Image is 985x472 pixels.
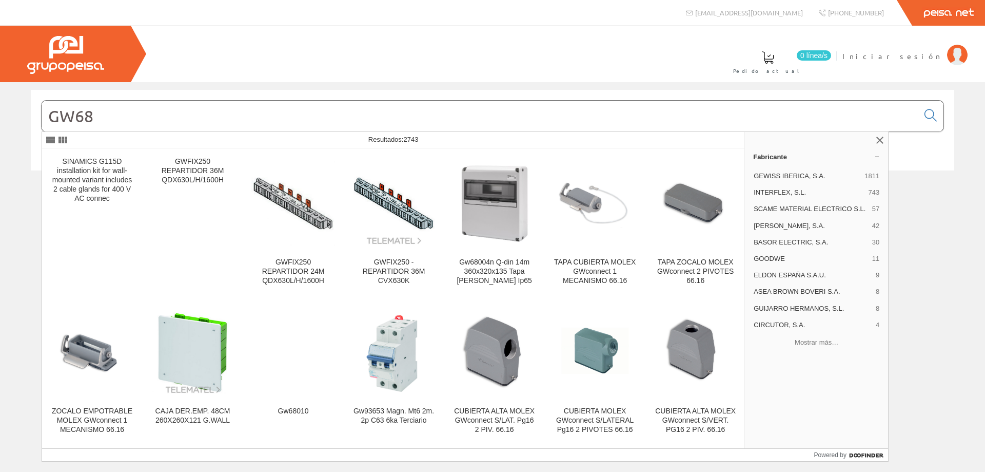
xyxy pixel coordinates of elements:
div: ZOCALO EMPOTRABLE MOLEX GWconnect 1 MECANISMO 66.16 [50,407,134,435]
div: CUBIERTA ALTA MOLEX GWconnect S/VERT. PG16 2 PIV. 66.16 [654,407,737,435]
div: CUBIERTA MOLEX GWconnect S/LATERAL Pg16 2 PIVOTES 66.16 [553,407,637,435]
img: CAJA DER.EMP. 48CM 260X260X121 G.WALL [151,311,234,394]
img: CUBIERTA ALTA MOLEX GWconnect S/LAT. Pg16 2 PIV. 66.16 [452,307,536,398]
a: GWFIX250 - REPARTIDOR 36M CVX630K GWFIX250 - REPARTIDOR 36M CVX630K [344,149,444,297]
div: © Grupo Peisa [31,183,954,192]
span: Pedido actual [733,66,803,76]
span: GUIJARRO HERMANOS, S.L. [754,304,872,313]
button: Mostrar más… [749,334,884,351]
span: 743 [868,188,879,197]
span: CIRCUTOR, S.A. [754,320,872,330]
img: Gw68004n Q-din 14m 360x320x135 Tapa Lisa Ip65 [452,161,536,245]
span: Iniciar sesión [842,51,942,61]
span: 8 [876,304,879,313]
div: Gw93653 Magn. Mt6 2m. 2p C63 6ka Terciario [352,407,436,425]
span: 42 [872,221,879,231]
img: Gw93653 Magn. Mt6 2m. 2p C63 6ka Terciario [352,311,436,394]
a: Powered by [814,449,889,461]
div: Gw68004n Q-din 14m 360x320x135 Tapa [PERSON_NAME] Ip65 [452,258,536,286]
a: TAPA ZOCALO MOLEX GWconnect 2 PIVOTES 66.16 TAPA ZOCALO MOLEX GWconnect 2 PIVOTES 66.16 [645,149,745,297]
span: 8 [876,287,879,296]
span: INTERFLEX, S.L. [754,188,864,197]
span: ASEA BROWN BOVERI S.A. [754,287,872,296]
a: GWFIX250 REPARTIDOR 36M QDX630L/H/1600H [143,149,243,297]
a: GWFIX250 REPARTIDOR 24M QDX630L/H/1600H GWFIX250 REPARTIDOR 24M QDX630L/H/1600H [243,149,343,297]
div: TAPA ZOCALO MOLEX GWconnect 2 PIVOTES 66.16 [654,258,737,286]
div: CAJA DER.EMP. 48CM 260X260X121 G.WALL [151,407,234,425]
img: Grupo Peisa [27,36,104,74]
a: TAPA CUBIERTA MOLEX GWconnect 1 MECANISMO 66.16 TAPA CUBIERTA MOLEX GWconnect 1 MECANISMO 66.16 [545,149,645,297]
span: SCAME MATERIAL ELECTRICO S.L. [754,204,868,214]
a: Fabricante [745,148,888,165]
img: CUBIERTA MOLEX GWconnect S/LATERAL Pg16 2 PIVOTES 66.16 [553,311,637,394]
span: GOODWE [754,254,868,263]
img: CUBIERTA ALTA MOLEX GWconnect S/VERT. PG16 2 PIV. 66.16 [654,310,737,395]
div: TAPA CUBIERTA MOLEX GWconnect 1 MECANISMO 66.16 [553,258,637,286]
a: Gw93653 Magn. Mt6 2m. 2p C63 6ka Terciario Gw93653 Magn. Mt6 2m. 2p C63 6ka Terciario [344,298,444,446]
a: SINAMICS G115D installation kit for wall-mounted variant includes 2 cable glands for 400 V AC connec [42,149,142,297]
span: ELDON ESPAÑA S.A.U. [754,271,872,280]
span: Powered by [814,450,846,460]
img: GWFIX250 - REPARTIDOR 36M CVX630K [352,161,436,245]
span: GEWISS IBERICA, S.A. [754,172,860,181]
div: SINAMICS G115D installation kit for wall-mounted variant includes 2 cable glands for 400 V AC connec [50,157,134,203]
a: CAJA DER.EMP. 48CM 260X260X121 G.WALL CAJA DER.EMP. 48CM 260X260X121 G.WALL [143,298,243,446]
img: GWFIX250 REPARTIDOR 24M QDX630L/H/1600H [251,161,335,245]
a: CUBIERTA ALTA MOLEX GWconnect S/LAT. Pg16 2 PIV. 66.16 CUBIERTA ALTA MOLEX GWconnect S/LAT. Pg16 ... [444,298,544,446]
a: Gw68010 Gw68010 [243,298,343,446]
span: Resultados: [368,136,419,143]
span: BASOR ELECTRIC, S.A. [754,238,868,247]
a: CUBIERTA ALTA MOLEX GWconnect S/VERT. PG16 2 PIV. 66.16 CUBIERTA ALTA MOLEX GWconnect S/VERT. PG1... [645,298,745,446]
a: Iniciar sesión [842,43,968,52]
span: 1811 [864,172,879,181]
span: 57 [872,204,879,214]
img: TAPA ZOCALO MOLEX GWconnect 2 PIVOTES 66.16 [654,176,737,231]
img: ZOCALO EMPOTRABLE MOLEX GWconnect 1 MECANISMO 66.16 [50,321,134,384]
span: [PHONE_NUMBER] [828,8,884,17]
span: 9 [876,271,879,280]
span: 0 línea/s [797,50,831,61]
a: ZOCALO EMPOTRABLE MOLEX GWconnect 1 MECANISMO 66.16 ZOCALO EMPOTRABLE MOLEX GWconnect 1 MECANISMO... [42,298,142,446]
span: 11 [872,254,879,263]
div: GWFIX250 - REPARTIDOR 36M CVX630K [352,258,436,286]
span: 30 [872,238,879,247]
span: 2743 [403,136,418,143]
a: CUBIERTA MOLEX GWconnect S/LATERAL Pg16 2 PIVOTES 66.16 CUBIERTA MOLEX GWconnect S/LATERAL Pg16 2... [545,298,645,446]
span: [PERSON_NAME], S.A. [754,221,868,231]
a: Gw68004n Q-din 14m 360x320x135 Tapa Lisa Ip65 Gw68004n Q-din 14m 360x320x135 Tapa [PERSON_NAME] Ip65 [444,149,544,297]
span: [EMAIL_ADDRESS][DOMAIN_NAME] [695,8,803,17]
div: GWFIX250 REPARTIDOR 36M QDX630L/H/1600H [151,157,234,185]
div: CUBIERTA ALTA MOLEX GWconnect S/LAT. Pg16 2 PIV. 66.16 [452,407,536,435]
input: Buscar... [42,101,918,131]
div: Gw68010 [251,407,335,416]
img: TAPA CUBIERTA MOLEX GWconnect 1 MECANISMO 66.16 [553,179,637,229]
span: 4 [876,320,879,330]
div: GWFIX250 REPARTIDOR 24M QDX630L/H/1600H [251,258,335,286]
